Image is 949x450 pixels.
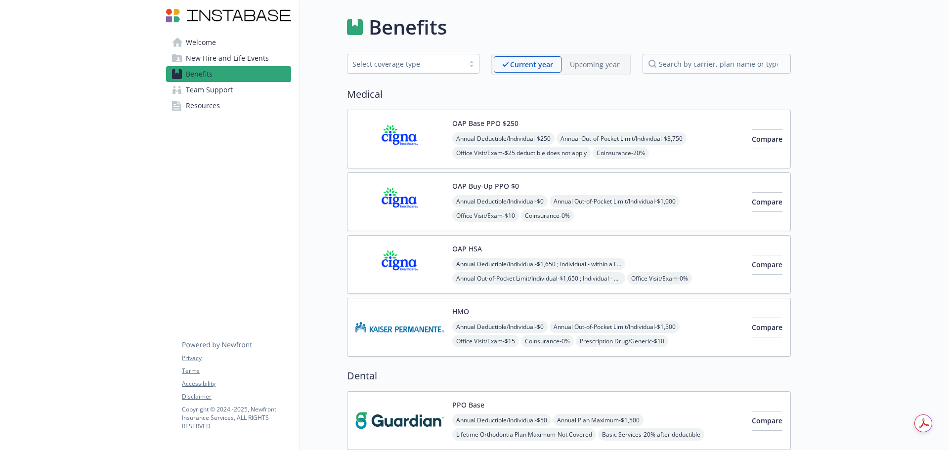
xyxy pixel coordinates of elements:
[182,392,291,401] a: Disclaimer
[452,414,551,426] span: Annual Deductible/Individual - $50
[186,82,233,98] span: Team Support
[550,195,680,207] span: Annual Out-of-Pocket Limit/Individual - $1,000
[752,197,782,206] span: Compare
[347,368,791,383] h2: Dental
[593,147,649,159] span: Coinsurance - 20%
[452,428,596,441] span: Lifetime Orthodontia Plan Maximum - Not Covered
[643,54,791,74] input: search by carrier, plan name or type
[570,59,620,70] p: Upcoming year
[752,416,782,425] span: Compare
[452,118,518,128] button: OAP Base PPO $250
[186,35,216,50] span: Welcome
[355,244,444,286] img: CIGNA carrier logo
[452,306,469,317] button: HMO
[598,428,704,441] span: Basic Services - 20% after deductible
[452,147,591,159] span: Office Visit/Exam - $25 deductible does not apply
[186,50,269,66] span: New Hire and Life Events
[576,335,668,347] span: Prescription Drug/Generic - $10
[186,66,213,82] span: Benefits
[355,400,444,442] img: Guardian carrier logo
[452,272,625,285] span: Annual Out-of-Pocket Limit/Individual - $1,650 ; Individual - within a Family: $3,300
[521,209,574,222] span: Coinsurance - 0%
[166,82,291,98] a: Team Support
[510,59,553,70] p: Current year
[452,181,519,191] button: OAP Buy-Up PPO $0
[752,318,782,337] button: Compare
[521,335,574,347] span: Coinsurance - 0%
[182,354,291,363] a: Privacy
[355,118,444,160] img: CIGNA carrier logo
[452,209,519,222] span: Office Visit/Exam - $10
[166,98,291,114] a: Resources
[166,35,291,50] a: Welcome
[355,181,444,223] img: CIGNA carrier logo
[352,59,459,69] div: Select coverage type
[182,379,291,388] a: Accessibility
[553,414,644,426] span: Annual Plan Maximum - $1,500
[752,192,782,212] button: Compare
[186,98,220,114] span: Resources
[752,260,782,269] span: Compare
[627,272,692,285] span: Office Visit/Exam - 0%
[452,244,482,254] button: OAP HSA
[550,321,680,333] span: Annual Out-of-Pocket Limit/Individual - $1,500
[752,323,782,332] span: Compare
[452,195,548,207] span: Annual Deductible/Individual - $0
[355,306,444,348] img: Kaiser Permanente Insurance Company carrier logo
[452,321,548,333] span: Annual Deductible/Individual - $0
[452,400,484,410] button: PPO Base
[752,255,782,275] button: Compare
[752,134,782,144] span: Compare
[369,12,447,42] h1: Benefits
[347,87,791,102] h2: Medical
[752,129,782,149] button: Compare
[182,367,291,375] a: Terms
[166,66,291,82] a: Benefits
[452,132,555,145] span: Annual Deductible/Individual - $250
[557,132,687,145] span: Annual Out-of-Pocket Limit/Individual - $3,750
[452,335,519,347] span: Office Visit/Exam - $15
[166,50,291,66] a: New Hire and Life Events
[752,411,782,431] button: Compare
[452,258,625,270] span: Annual Deductible/Individual - $1,650 ; Individual - within a Family: $3,300
[182,405,291,430] p: Copyright © 2024 - 2025 , Newfront Insurance Services, ALL RIGHTS RESERVED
